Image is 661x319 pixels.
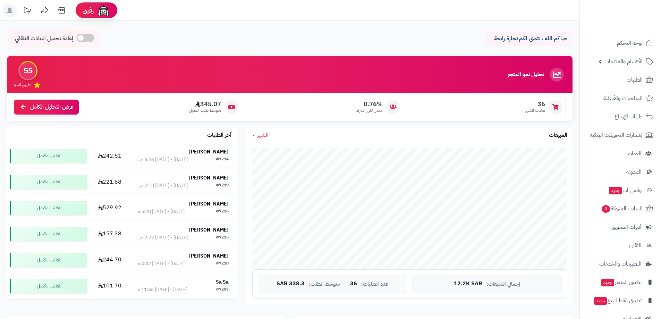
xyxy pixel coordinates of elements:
[189,148,229,156] strong: [PERSON_NAME]
[350,281,357,287] span: 36
[90,273,129,299] td: 101.70
[609,187,622,194] span: جديد
[454,281,482,287] span: 12.2K SAR
[90,143,129,169] td: 242.51
[599,259,642,269] span: التطبيقات والخدمات
[608,185,642,195] span: وآتس آب
[593,296,642,305] span: تطبيق نقاط البيع
[189,100,221,108] span: 345.07
[615,112,643,121] span: طلبات الإرجاع
[18,3,36,19] a: تحديثات المنصة
[30,103,74,111] span: عرض التحليل الكامل
[10,201,87,215] div: الطلب مكتمل
[10,149,87,163] div: الطلب مكتمل
[614,19,654,34] img: logo-2.png
[90,221,129,247] td: 157.38
[584,219,657,235] a: أدوات التسويق
[628,241,642,250] span: التقارير
[356,100,383,108] span: 0.76%
[83,6,94,15] span: رفيق
[137,260,185,267] div: [DATE] - [DATE] 4:42 م
[525,108,545,114] span: طلبات الشهر
[611,222,642,232] span: أدوات التسويق
[96,3,110,17] img: ai-face.png
[584,292,657,309] a: تطبيق نقاط البيعجديد
[603,93,643,103] span: المراجعات والأسئلة
[90,195,129,221] td: 529.92
[584,127,657,143] a: إشعارات التحويلات البنكية
[216,260,229,267] div: #7210
[584,72,657,88] a: الطلبات
[594,297,607,305] span: جديد
[617,38,643,48] span: لوحة التحكم
[309,281,340,287] span: متوسط الطلب:
[10,253,87,267] div: الطلب مكتمل
[584,108,657,125] a: طلبات الإرجاع
[90,169,129,195] td: 221.68
[361,281,389,287] span: عدد الطلبات:
[628,149,642,158] span: العملاء
[601,279,614,286] span: جديد
[549,132,567,138] h3: المبيعات
[189,200,229,208] strong: [PERSON_NAME]
[137,234,188,241] div: [DATE] - [DATE] 2:27 ص
[584,35,657,51] a: لوحة التحكم
[137,156,188,163] div: [DATE] - [DATE] 6:36 ص
[189,252,229,260] strong: [PERSON_NAME]
[584,90,657,107] a: المراجعات والأسئلة
[137,208,185,215] div: [DATE] - [DATE] 5:20 م
[14,82,31,88] span: تقييم النمو
[207,132,231,138] h3: آخر الطلبات
[216,278,229,286] strong: Sa Sa
[189,108,221,114] span: متوسط طلب العميل
[486,281,520,287] span: إجمالي المبيعات:
[584,274,657,291] a: تطبيق المتجرجديد
[601,204,643,213] span: السلات المتروكة
[252,131,269,139] a: الشهر
[10,175,87,189] div: الطلب مكتمل
[137,286,187,293] div: [DATE] - [DATE] 11:46 م
[584,237,657,254] a: التقارير
[216,156,229,163] div: #7214
[189,226,229,234] strong: [PERSON_NAME]
[590,130,643,140] span: إشعارات التحويلات البنكية
[584,145,657,162] a: العملاء
[525,100,545,108] span: 36
[584,182,657,199] a: وآتس آبجديد
[216,286,229,293] div: #7207
[15,35,73,43] span: إعادة تحميل البيانات التلقائي
[626,167,642,177] span: المدونة
[601,277,642,287] span: تطبيق المتجر
[277,281,305,287] span: 338.3 SAR
[14,100,79,115] a: عرض التحليل الكامل
[627,75,643,85] span: الطلبات
[584,163,657,180] a: المدونة
[491,35,567,43] p: حياكم الله ، نتمنى لكم تجارة رابحة
[604,57,643,66] span: الأقسام والمنتجات
[216,182,229,189] div: #7219
[137,182,188,189] div: [DATE] - [DATE] 7:10 ص
[257,131,269,139] span: الشهر
[584,200,657,217] a: السلات المتروكة8
[508,72,544,78] h3: تحليل نمو المتجر
[90,247,129,273] td: 244.70
[356,108,383,114] span: معدل تكرار الشراء
[602,205,610,213] span: 8
[10,227,87,241] div: الطلب مكتمل
[584,255,657,272] a: التطبيقات والخدمات
[216,234,229,241] div: #7215
[189,174,229,182] strong: [PERSON_NAME]
[216,208,229,215] div: #7216
[344,281,346,286] span: |
[10,279,87,293] div: الطلب مكتمل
